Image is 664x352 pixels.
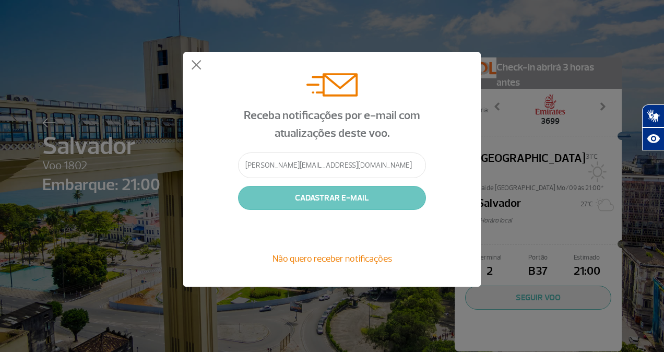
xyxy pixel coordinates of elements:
[642,104,664,127] button: Abrir tradutor de língua de sinais.
[642,104,664,150] div: Plugin de acessibilidade da Hand Talk.
[238,186,426,210] button: CADASTRAR E-MAIL
[244,108,420,140] span: Receba notificações por e-mail com atualizações deste voo.
[272,253,392,264] span: Não quero receber notificações
[238,152,426,178] input: Informe o seu e-mail
[642,127,664,150] button: Abrir recursos assistivos.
